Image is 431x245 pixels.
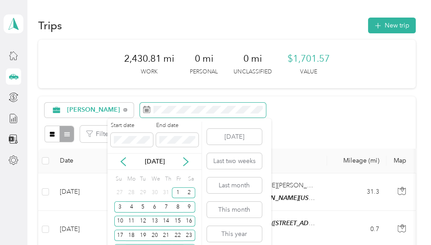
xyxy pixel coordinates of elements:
[368,18,416,33] button: New trip
[149,187,161,199] div: 30
[38,21,62,30] h1: Trips
[114,230,126,241] div: 17
[126,187,137,199] div: 28
[139,173,147,186] div: Tu
[114,216,126,227] div: 10
[126,230,137,241] div: 18
[187,173,195,186] div: Sa
[287,52,329,65] span: $1,701.57
[172,201,184,213] div: 8
[124,52,174,65] span: 2,430.81 mi
[150,173,161,186] div: We
[207,202,262,218] button: This month
[149,216,161,227] div: 13
[126,216,137,227] div: 11
[327,149,386,173] th: Mileage (mi)
[111,122,153,130] label: Start date
[175,173,184,186] div: Fr
[156,122,198,130] label: End date
[172,187,184,199] div: 1
[243,52,262,65] span: 0 mi
[207,129,262,145] button: [DATE]
[53,149,120,173] th: Date
[381,195,431,245] iframe: Everlance-gr Chat Button Frame
[126,173,135,186] div: Mo
[141,68,157,76] p: Work
[386,149,418,173] th: Map
[207,177,262,193] button: Last month
[137,216,149,227] div: 12
[160,201,172,213] div: 7
[67,107,121,113] span: [PERSON_NAME]
[53,173,120,211] td: [DATE]
[160,187,172,199] div: 31
[137,230,149,241] div: 19
[149,201,161,213] div: 6
[172,230,184,241] div: 22
[160,230,172,241] div: 21
[126,201,137,213] div: 4
[190,68,218,76] p: Personal
[149,230,161,241] div: 20
[172,216,184,227] div: 15
[136,157,174,166] p: [DATE]
[80,126,120,142] button: Filters
[114,173,123,186] div: Su
[327,173,386,211] td: 31.3
[137,201,149,213] div: 5
[207,153,262,169] button: Last two weeks
[233,68,271,76] p: Unclassified
[184,187,195,199] div: 2
[114,201,126,213] div: 3
[184,216,195,227] div: 16
[300,68,317,76] p: Value
[184,201,195,213] div: 9
[207,226,262,242] button: This year
[184,230,195,241] div: 23
[114,187,126,199] div: 27
[163,173,172,186] div: Th
[160,216,172,227] div: 14
[137,187,149,199] div: 29
[195,52,213,65] span: 0 mi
